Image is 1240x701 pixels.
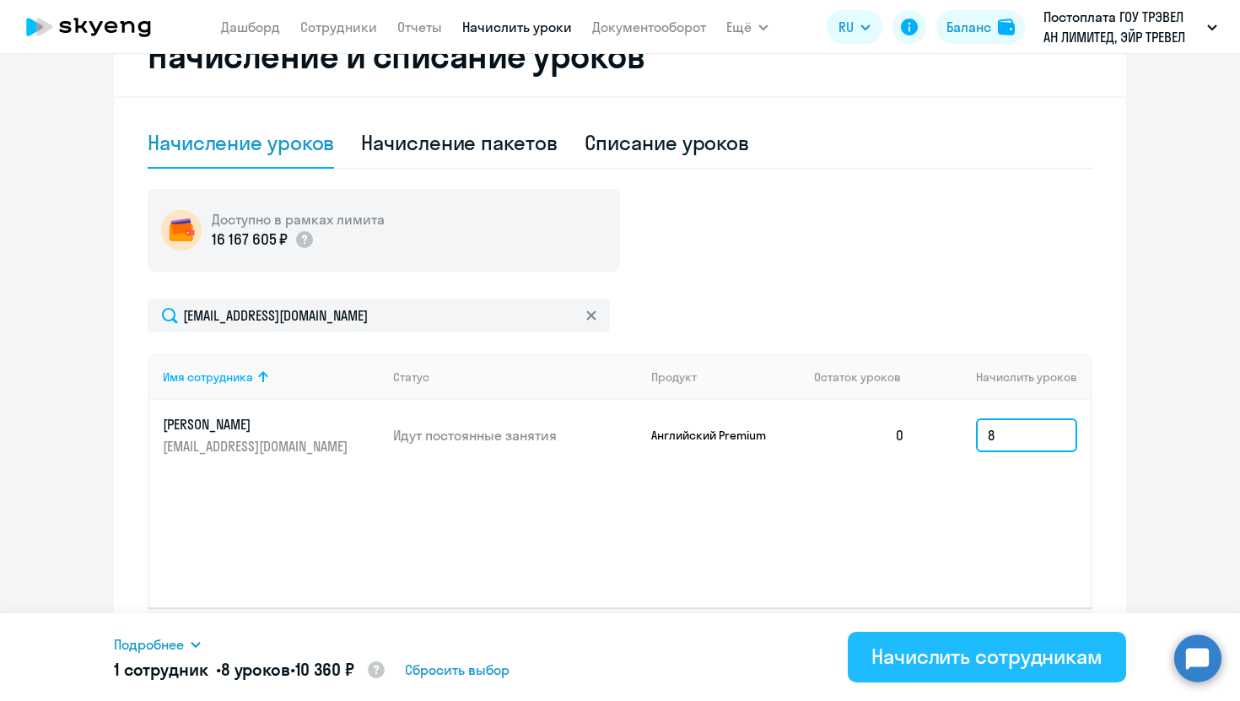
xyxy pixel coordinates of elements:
[163,415,380,456] a: [PERSON_NAME][EMAIL_ADDRESS][DOMAIN_NAME]
[161,210,202,251] img: wallet-circle.png
[919,354,1091,400] th: Начислить уроков
[405,660,509,680] span: Сбросить выбор
[212,210,385,229] h5: Доступно в рамках лимита
[163,415,352,434] p: [PERSON_NAME]
[163,437,352,456] p: [EMAIL_ADDRESS][DOMAIN_NAME]
[592,19,706,35] a: Документооборот
[114,658,386,683] h5: 1 сотрудник • •
[221,659,290,680] span: 8 уроков
[393,369,429,385] div: Статус
[221,19,280,35] a: Дашборд
[1035,7,1226,47] button: Постоплата ГОУ ТРЭВЕЛ АН ЛИМИТЕД, ЭЙР ТРЕВЕЛ ТЕХНОЛОДЖИС, ООО
[801,400,919,471] td: 0
[212,229,288,251] p: 16 167 605 ₽
[163,369,380,385] div: Имя сотрудника
[651,428,778,443] p: Английский Premium
[1043,7,1200,47] p: Постоплата ГОУ ТРЭВЕЛ АН ЛИМИТЕД, ЭЙР ТРЕВЕЛ ТЕХНОЛОДЖИС, ООО
[585,129,750,156] div: Списание уроков
[814,369,901,385] span: Остаток уроков
[393,369,638,385] div: Статус
[148,129,334,156] div: Начисление уроков
[361,129,557,156] div: Начисление пакетов
[651,369,697,385] div: Продукт
[651,369,801,385] div: Продукт
[726,17,752,37] span: Ещё
[998,19,1015,35] img: balance
[946,17,991,37] div: Баланс
[827,10,882,44] button: RU
[936,10,1025,44] button: Балансbalance
[871,643,1103,670] div: Начислить сотрудникам
[814,369,919,385] div: Остаток уроков
[848,632,1126,682] button: Начислить сотрудникам
[300,19,377,35] a: Сотрудники
[393,426,638,445] p: Идут постоянные занятия
[163,369,253,385] div: Имя сотрудника
[462,19,572,35] a: Начислить уроки
[726,10,768,44] button: Ещё
[838,17,854,37] span: RU
[148,299,610,332] input: Поиск по имени, email, продукту или статусу
[397,19,442,35] a: Отчеты
[114,634,184,655] span: Подробнее
[295,659,354,680] span: 10 360 ₽
[148,35,1092,76] h2: Начисление и списание уроков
